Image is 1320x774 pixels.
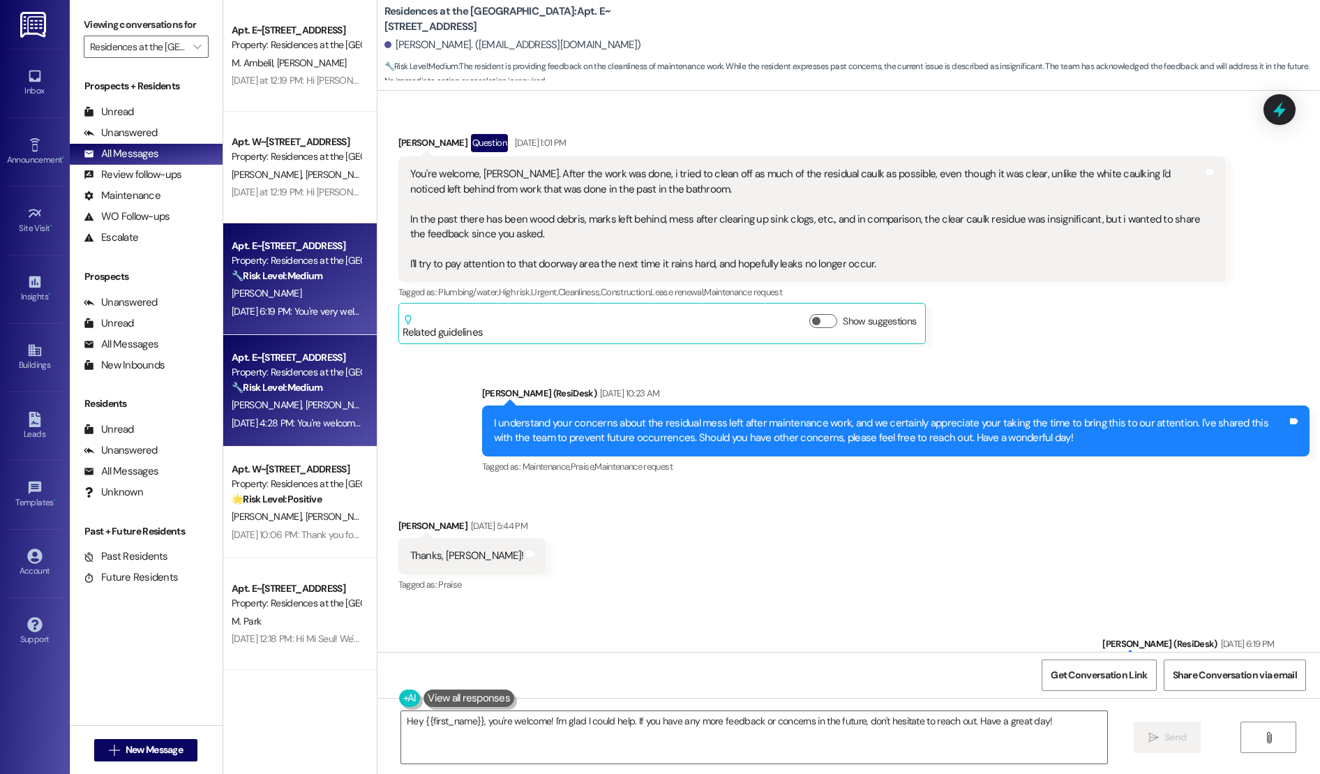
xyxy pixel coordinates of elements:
span: [PERSON_NAME] [232,399,306,411]
div: [PERSON_NAME] (ResiDesk) [482,386,1310,405]
span: Lease renewal , [650,286,704,298]
div: Apt. E~[STREET_ADDRESS] [232,23,361,38]
div: WO Follow-ups [84,209,170,224]
span: Praise [438,579,461,590]
div: [DATE] 4:28 PM: You're welcome, Loc! [232,417,381,429]
span: [PERSON_NAME] [232,168,306,181]
div: Tagged as: [398,574,546,595]
a: Support [7,613,63,650]
a: Account [7,544,63,582]
span: High risk , [499,286,532,298]
div: All Messages [84,464,158,479]
div: Property: Residences at the [GEOGRAPHIC_DATA] [232,365,361,380]
div: Prospects [70,269,223,284]
div: [PERSON_NAME] [398,519,546,538]
a: Templates • [7,476,63,514]
span: • [62,153,64,163]
span: [PERSON_NAME] [232,510,306,523]
span: Maintenance request [594,461,673,472]
div: Tagged as: [398,282,1226,302]
div: You're welcome, [PERSON_NAME]. After the work was done, i tried to clean off as much of the resid... [410,167,1203,271]
button: New Message [94,739,197,761]
a: Insights • [7,270,63,308]
div: Unread [84,316,134,331]
div: [DATE] 5:44 PM [467,519,527,533]
span: Share Conversation via email [1173,668,1297,683]
div: All Messages [84,147,158,161]
i:  [1148,732,1159,743]
div: Unanswered [84,295,158,310]
span: Send [1164,730,1186,745]
div: Apt. W~[STREET_ADDRESS] [232,135,361,149]
div: Thanks, [PERSON_NAME]! [410,549,524,563]
div: Unread [84,105,134,119]
strong: 🔧 Risk Level: Medium [232,269,322,282]
a: Leads [7,408,63,445]
div: Review follow-ups [84,168,181,182]
span: Cleanliness , [558,286,601,298]
b: Residences at the [GEOGRAPHIC_DATA]: Apt. E~[STREET_ADDRESS] [384,4,663,34]
div: Apt. E~[STREET_ADDRESS] [232,350,361,365]
span: • [48,290,50,299]
div: Unknown [84,485,143,500]
div: Past + Future Residents [70,524,223,539]
div: Apt. E~[STREET_ADDRESS] [232,581,361,596]
span: Maintenance request [704,286,782,298]
div: Property: Residences at the [GEOGRAPHIC_DATA] [232,253,361,268]
div: Related guidelines [403,314,483,340]
div: Unanswered [84,126,158,140]
span: M. Park [232,615,261,627]
div: [PERSON_NAME]. ([EMAIL_ADDRESS][DOMAIN_NAME]) [384,38,641,52]
div: Past Residents [84,549,168,564]
span: • [54,496,56,505]
div: All Messages [84,337,158,352]
button: Share Conversation via email [1164,660,1306,691]
div: [DATE] 1:01 PM [511,135,567,150]
div: Prospects + Residents [70,79,223,94]
span: Praise , [571,461,594,472]
span: [PERSON_NAME] [232,287,301,299]
div: Apt. W~[STREET_ADDRESS] [232,462,361,477]
strong: 🌟 Risk Level: Positive [232,493,322,505]
a: Inbox [7,64,63,102]
strong: 🔧 Risk Level: Medium [232,381,322,394]
strong: 🔧 Risk Level: Medium [384,61,458,72]
span: M. Ambelil [232,57,277,69]
div: Property: Residences at the [GEOGRAPHIC_DATA] [232,149,361,164]
label: Viewing conversations for [84,14,209,36]
div: Property: Residences at the [GEOGRAPHIC_DATA] [232,596,361,611]
button: Send [1134,722,1201,753]
span: Plumbing/water , [438,286,498,298]
span: [PERSON_NAME] [305,510,375,523]
span: Urgent , [531,286,557,298]
span: Get Conversation Link [1051,668,1147,683]
div: [DATE] 10:23 AM [597,386,659,401]
span: [PERSON_NAME] [305,168,375,181]
div: Residents [70,396,223,411]
span: • [50,221,52,231]
div: I understand your concerns about the residual mess left after maintenance work, and we certainly ... [494,416,1287,446]
div: Property: Residences at the [GEOGRAPHIC_DATA] [232,477,361,491]
input: All communities [90,36,186,58]
div: New Inbounds [84,358,165,373]
span: [PERSON_NAME] [305,399,375,411]
div: [DATE] 6:19 PM: You're very welcome, [PERSON_NAME]! [232,305,453,318]
span: Construction , [601,286,651,298]
div: Tagged as: [482,456,1310,477]
div: Future Residents [84,570,178,585]
div: Property: Residences at the [GEOGRAPHIC_DATA] [232,38,361,52]
span: New Message [126,743,183,757]
label: Show suggestions [843,314,916,329]
button: Get Conversation Link [1042,660,1156,691]
textarea: Hey {{first_name}}, you're welcome! I'm glad I could help. If you have any more feedback or conce... [401,711,1107,764]
div: Unread [84,422,134,437]
img: ResiDesk Logo [20,12,49,38]
div: [PERSON_NAME] (ResiDesk) [1102,637,1310,656]
i:  [193,41,201,52]
div: Question [471,134,508,151]
div: [DATE] 10:06 PM: Thank you for your message. Our offices are currently closed, but we will contac... [232,528,1082,541]
div: Apt. E~[STREET_ADDRESS] [232,239,361,253]
span: Maintenance , [523,461,571,472]
div: Unanswered [84,443,158,458]
div: Maintenance [84,188,160,203]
